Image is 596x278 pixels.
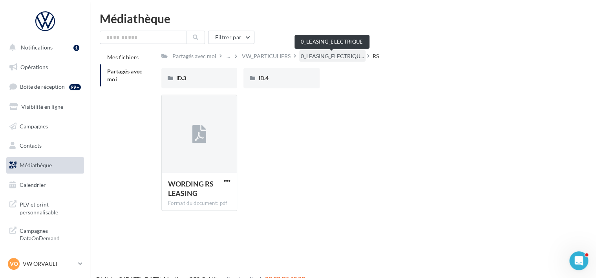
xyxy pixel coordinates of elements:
a: PLV et print personnalisable [5,196,86,219]
button: Filtrer par [208,31,254,44]
span: Campagnes DataOnDemand [20,225,81,242]
span: Médiathèque [20,162,52,168]
div: RS [373,52,379,60]
span: Campagnes [20,123,48,129]
div: Médiathèque [100,13,587,24]
span: ID.3 [176,75,186,81]
div: Partagés avec moi [172,52,216,60]
iframe: Intercom live chat [569,251,588,270]
a: Calendrier [5,177,86,193]
span: Boîte de réception [20,83,65,90]
span: VO [10,260,18,268]
span: 0_LEASING_ELECTRIQU... [301,52,364,60]
a: VO VW ORVAULT [6,256,84,271]
span: WORDING RS LEASING [168,179,214,198]
a: Visibilité en ligne [5,99,86,115]
div: 99+ [69,84,81,90]
button: Notifications 1 [5,39,82,56]
div: Format du document: pdf [168,200,230,207]
a: Médiathèque [5,157,86,174]
span: Partagés avec moi [107,68,143,82]
div: 1 [73,45,79,51]
p: VW ORVAULT [23,260,75,268]
span: Opérations [20,64,48,70]
span: Notifications [21,44,53,51]
span: Mes fichiers [107,54,139,60]
span: PLV et print personnalisable [20,199,81,216]
a: Boîte de réception99+ [5,78,86,95]
span: ID.4 [258,75,268,81]
a: Campagnes [5,118,86,135]
span: Calendrier [20,181,46,188]
div: VW_PARTICULIERS [242,52,291,60]
a: Opérations [5,59,86,75]
a: Contacts [5,137,86,154]
div: ... [225,51,232,62]
a: Campagnes DataOnDemand [5,222,86,245]
span: Contacts [20,142,42,149]
div: 0_LEASING_ELECTRIQUE [294,35,369,49]
span: Visibilité en ligne [21,103,63,110]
